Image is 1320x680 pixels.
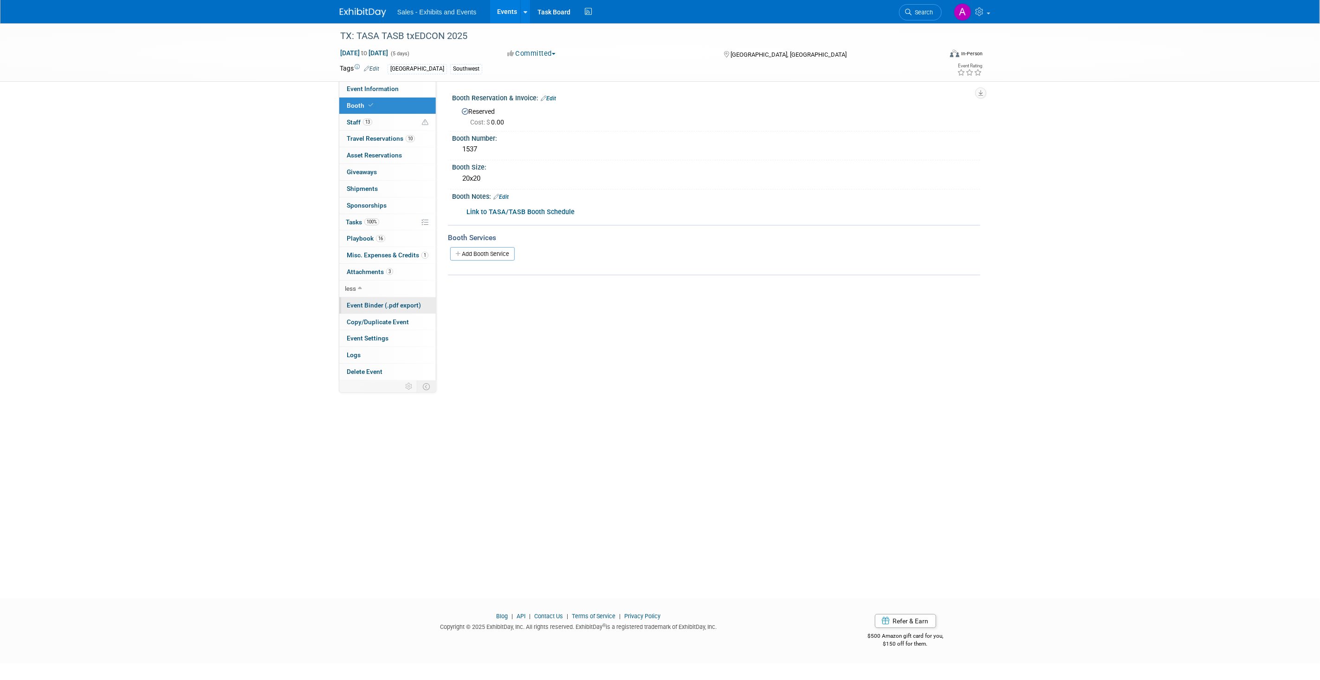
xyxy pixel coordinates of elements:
[347,368,382,375] span: Delete Event
[401,380,417,392] td: Personalize Event Tab Strip
[831,640,981,648] div: $150 off for them.
[340,8,386,17] img: ExhibitDay
[459,171,973,186] div: 20x20
[875,614,936,628] a: Refer & Earn
[950,50,959,57] img: Format-Inperson.png
[961,50,983,57] div: In-Person
[534,613,563,620] a: Contact Us
[459,105,973,127] div: Reserved
[831,626,981,647] div: $500 Amazon gift card for you,
[376,235,385,242] span: 16
[509,613,515,620] span: |
[339,197,436,214] a: Sponsorships
[340,621,817,631] div: Copyright © 2025 ExhibitDay, Inc. All rights reserved. ExhibitDay is a registered trademark of Ex...
[452,190,980,202] div: Booth Notes:
[339,98,436,114] a: Booth
[339,114,436,131] a: Staff13
[564,613,570,620] span: |
[363,118,372,125] span: 13
[347,168,377,176] span: Giveaways
[602,623,606,628] sup: ®
[957,64,982,68] div: Event Rating
[340,49,388,57] span: [DATE] [DATE]
[527,613,533,620] span: |
[386,268,393,275] span: 3
[339,81,436,97] a: Event Information
[360,49,369,57] span: to
[339,147,436,163] a: Asset Reservations
[731,51,847,58] span: [GEOGRAPHIC_DATA], [GEOGRAPHIC_DATA]
[337,28,928,45] div: TX: TASA TASB txEDCON 2025
[340,64,379,74] td: Tags
[347,268,393,275] span: Attachments
[347,235,385,242] span: Playbook
[517,613,525,620] a: API
[347,185,378,192] span: Shipments
[339,264,436,280] a: Attachments3
[339,131,436,147] a: Travel Reservations10
[339,164,436,180] a: Giveaways
[912,9,933,16] span: Search
[339,281,436,297] a: less
[390,51,409,57] span: (5 days)
[504,49,559,59] button: Committed
[347,118,372,126] span: Staff
[347,318,409,326] span: Copy/Duplicate Event
[617,613,623,620] span: |
[369,103,373,108] i: Booth reservation complete
[339,214,436,230] a: Tasks100%
[347,151,402,159] span: Asset Reservations
[450,247,515,261] a: Add Booth Service
[397,8,476,16] span: Sales - Exhibits and Events
[493,194,509,200] a: Edit
[470,118,491,126] span: Cost: $
[422,118,428,127] span: Potential Scheduling Conflict -- at least one attendee is tagged in another overlapping event.
[470,118,508,126] span: 0.00
[339,364,436,380] a: Delete Event
[466,208,575,216] a: Link to TASA/TASB Booth Schedule
[339,330,436,347] a: Event Settings
[421,252,428,259] span: 1
[452,91,980,103] div: Booth Reservation & Invoice:
[347,251,428,259] span: Misc. Expenses & Credits
[572,613,615,620] a: Terms of Service
[347,85,399,92] span: Event Information
[887,48,983,62] div: Event Format
[339,230,436,247] a: Playbook16
[339,314,436,330] a: Copy/Duplicate Event
[347,301,421,309] span: Event Binder (.pdf export)
[345,285,356,292] span: less
[347,334,388,342] span: Event Settings
[417,380,436,392] td: Toggle Event Tabs
[364,218,379,225] span: 100%
[452,160,980,172] div: Booth Size:
[339,347,436,363] a: Logs
[954,3,971,21] img: Albert Martinez
[347,102,375,109] span: Booth
[388,64,447,74] div: [GEOGRAPHIC_DATA]
[450,64,482,74] div: Southwest
[459,142,973,157] div: 1537
[339,247,436,263] a: Misc. Expenses & Credits1
[347,135,415,142] span: Travel Reservations
[364,65,379,72] a: Edit
[899,4,942,20] a: Search
[496,613,508,620] a: Blog
[448,233,980,243] div: Booth Services
[541,95,556,102] a: Edit
[347,202,387,209] span: Sponsorships
[347,351,361,359] span: Logs
[339,181,436,197] a: Shipments
[452,131,980,143] div: Booth Number:
[346,218,379,226] span: Tasks
[406,135,415,142] span: 10
[624,613,660,620] a: Privacy Policy
[339,297,436,314] a: Event Binder (.pdf export)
